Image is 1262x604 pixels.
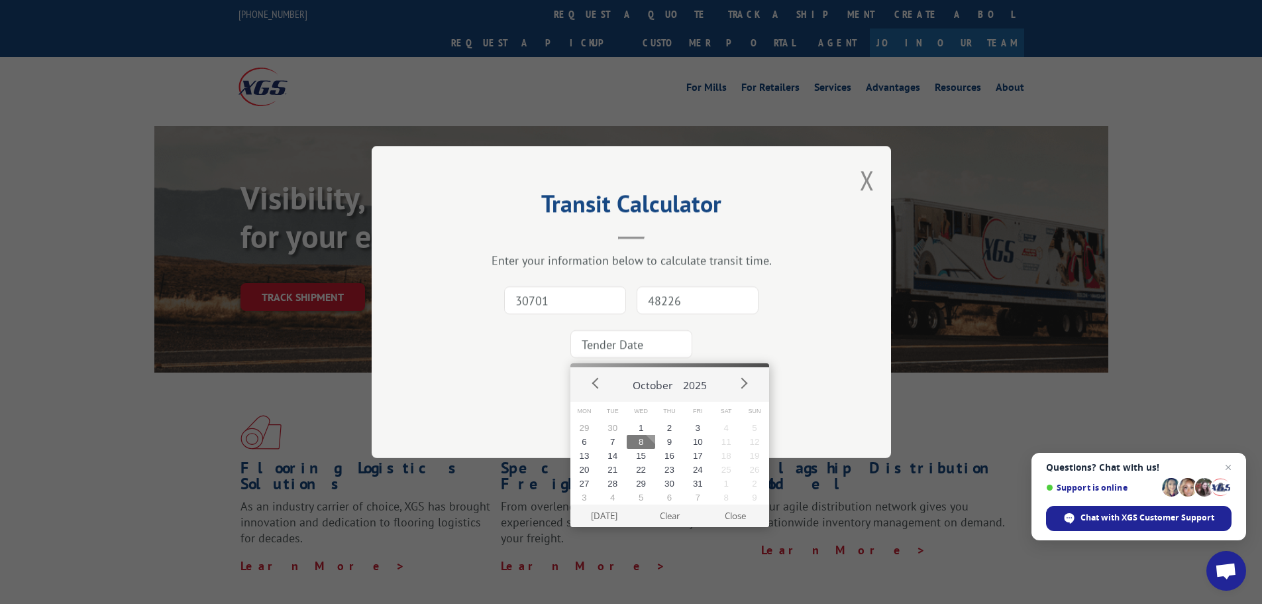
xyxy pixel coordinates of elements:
[1206,551,1246,591] div: Open chat
[598,402,627,421] span: Tue
[684,463,712,477] button: 24
[598,449,627,463] button: 14
[712,463,741,477] button: 25
[598,463,627,477] button: 21
[637,505,702,527] button: Clear
[712,449,741,463] button: 18
[570,491,599,505] button: 3
[570,330,692,358] input: Tender Date
[570,477,599,491] button: 27
[655,477,684,491] button: 30
[570,402,599,421] span: Mon
[598,491,627,505] button: 4
[655,449,684,463] button: 16
[684,435,712,449] button: 10
[655,402,684,421] span: Thu
[627,463,655,477] button: 22
[598,421,627,435] button: 30
[712,491,741,505] button: 8
[570,463,599,477] button: 20
[655,421,684,435] button: 2
[655,491,684,505] button: 6
[598,477,627,491] button: 28
[684,477,712,491] button: 31
[1220,459,1236,475] span: Close chat
[741,421,769,435] button: 5
[438,253,825,268] div: Enter your information below to calculate transit time.
[1046,483,1157,493] span: Support is online
[627,367,678,398] button: October
[438,194,825,219] h2: Transit Calculator
[678,367,712,398] button: 2025
[570,421,599,435] button: 29
[598,435,627,449] button: 7
[627,435,655,449] button: 8
[570,435,599,449] button: 6
[684,491,712,505] button: 7
[702,505,768,527] button: Close
[684,402,712,421] span: Fri
[571,505,637,527] button: [DATE]
[860,162,874,198] button: Close modal
[684,421,712,435] button: 3
[1046,462,1232,473] span: Questions? Chat with us!
[627,477,655,491] button: 29
[627,491,655,505] button: 5
[741,435,769,449] button: 12
[655,435,684,449] button: 9
[712,421,741,435] button: 4
[741,463,769,477] button: 26
[1080,512,1214,524] span: Chat with XGS Customer Support
[570,449,599,463] button: 13
[637,286,759,314] input: Dest. Zip
[627,402,655,421] span: Wed
[504,286,626,314] input: Origin Zip
[1046,506,1232,531] div: Chat with XGS Customer Support
[684,449,712,463] button: 17
[586,373,606,393] button: Prev
[627,449,655,463] button: 15
[741,402,769,421] span: Sun
[627,421,655,435] button: 1
[741,477,769,491] button: 2
[712,435,741,449] button: 11
[712,402,741,421] span: Sat
[655,463,684,477] button: 23
[733,373,753,393] button: Next
[741,449,769,463] button: 19
[712,477,741,491] button: 1
[741,491,769,505] button: 9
